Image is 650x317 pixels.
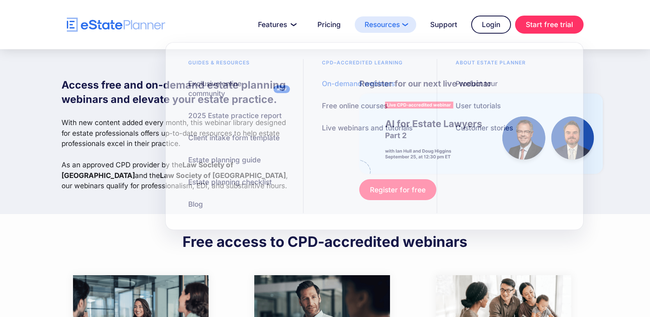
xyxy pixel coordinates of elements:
[160,171,286,180] strong: Law Society of [GEOGRAPHIC_DATA]
[188,79,270,98] div: Exclusive online community
[178,151,271,169] a: Estate planning guide
[312,75,405,93] a: On-demand webinars
[188,155,261,165] div: Estate planning guide
[445,59,536,71] div: About estate planner
[178,173,282,191] a: Estate planning checklist
[456,79,498,89] div: Product tour
[178,75,295,103] a: Exclusive online community
[445,97,511,115] a: User tutorials
[456,123,513,133] div: Customer stories
[420,16,467,33] a: Support
[178,59,260,71] div: Guides & resources
[515,16,584,34] a: Start free trial
[182,233,468,251] h2: Free access to CPD-accredited webinars
[178,129,290,147] a: Client intake form template
[248,16,303,33] a: Features
[62,78,294,107] h1: Access free and on-demand estate planning webinars and elevate your estate practice.
[62,117,294,191] p: With new content added every month, this webinar library designed for estate professionals offers...
[188,177,272,187] div: Estate planning checklist
[312,97,398,115] a: Free online courses
[445,119,523,137] a: Customer stories
[322,101,388,111] div: Free online courses
[62,160,233,180] strong: Law Society of [GEOGRAPHIC_DATA]
[355,16,416,33] a: Resources
[188,199,203,209] div: Blog
[188,133,280,143] div: Client intake form template
[322,123,413,133] div: Live webinars and tutorials
[308,16,351,33] a: Pricing
[456,101,501,111] div: User tutorials
[178,107,292,125] a: 2025 Estate practice report
[188,111,282,121] div: 2025 Estate practice report
[445,75,508,93] a: Product tour
[312,119,423,137] a: Live webinars and tutorials
[471,16,511,34] a: Login
[178,195,213,213] a: Blog
[322,79,395,89] div: On-demand webinars
[67,18,165,32] a: home
[312,59,413,71] div: CPD–accredited learning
